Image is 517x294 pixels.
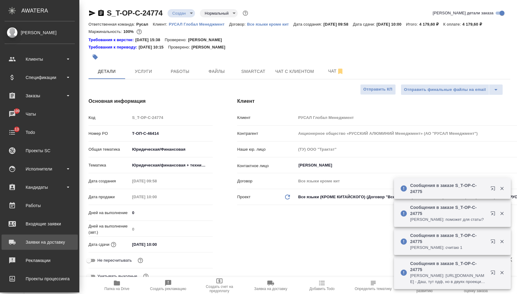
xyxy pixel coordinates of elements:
p: Дата сдачи [89,242,110,248]
span: Услуги [129,68,158,75]
a: Рекламации [2,253,78,268]
p: Сообщения в заказе S_T-OP-C-24775 [410,204,486,217]
a: S_T-OP-C-24774 [107,9,163,17]
svg: Отписаться [337,68,344,75]
a: Требования к переводу: [89,44,139,50]
p: Проверено: [165,37,188,43]
div: split button [401,84,503,95]
p: [PERSON_NAME] [191,44,230,50]
h4: Основная информация [89,98,213,105]
h4: Клиент [237,98,510,105]
p: Сообщения в заказе S_T-OP-C-24775 [410,182,486,195]
a: Проекты SC [2,143,78,158]
p: [DATE] 10:15 [139,44,168,50]
div: Кандидаты [5,183,75,192]
p: Русал [136,22,153,27]
span: Папка на Drive [104,287,129,291]
div: Заказы [5,91,75,100]
p: 100% [123,29,135,34]
button: 0.00 RUB; [135,28,143,36]
div: Юридическая/Финансовая [130,144,213,155]
p: Проверено: [168,44,192,50]
p: [PERSON_NAME]: считаю 1 [410,245,486,251]
p: [PERSON_NAME]: поможет для статы? [410,217,486,223]
div: Todo [5,128,75,137]
p: Итого: [406,22,419,27]
span: [PERSON_NAME] детали заказа [433,10,493,16]
button: Закрыть [496,211,508,216]
input: Пустое поле [130,177,183,185]
button: Включи, если не хочешь, чтобы указанная дата сдачи изменилась после переставления заказа в 'Подтв... [136,256,144,264]
p: Маржинальность: [89,29,123,34]
p: Код [89,115,130,121]
p: Клиент: [153,22,169,27]
button: Закрыть [496,270,508,275]
input: Пустое поле [130,113,213,122]
p: Номер PO [89,131,130,137]
a: Входящие заявки [2,216,78,231]
p: Ответственная команда: [89,22,136,27]
button: Заявка на доставку [245,277,296,294]
a: РУСАЛ Глобал Менеджмент [169,21,229,27]
span: Создать счет на предоплату [197,285,241,293]
input: ✎ Введи что-нибудь [130,129,213,138]
p: Общая тематика [89,146,130,152]
div: Входящие заявки [5,219,75,228]
button: Открыть в новой вкладке [487,182,501,197]
input: ✎ Введи что-нибудь [130,240,183,249]
button: Добавить Todo [296,277,348,294]
p: Сообщения в заказе S_T-OP-C-24775 [410,260,486,273]
p: Договор: [229,22,247,27]
div: Заявки на доставку [5,238,75,247]
p: К оплате: [443,22,462,27]
button: Создать счет на предоплату [194,277,245,294]
p: Дата создания: [293,22,323,27]
button: Добавить тэг [89,50,102,64]
input: Пустое поле [130,225,213,234]
div: Юридическая/финансовая + техника [130,160,213,170]
p: Проект [237,194,251,200]
p: Сообщения в заказе S_T-OP-C-24775 [410,232,486,245]
p: Тематика [89,162,130,168]
div: Чаты [5,109,75,119]
div: Нажми, чтобы открыть папку с инструкцией [89,44,139,50]
span: Детали [92,68,121,75]
p: Договор [237,178,296,184]
span: Отправить финальные файлы на email [404,86,486,93]
p: [PERSON_NAME]: [URL][DOMAIN_NAME] - Даш, тут пдф, но в двуях проекциях у Димы получилось [410,273,486,285]
button: Доп статусы указывают на важность/срочность заказа [241,9,249,17]
span: Отправить КП [363,86,392,93]
p: [DATE] 10:00 [377,22,406,27]
p: Дней на выполнение [89,210,130,216]
p: Наше юр. лицо [237,146,296,152]
span: Чат с клиентом [275,68,314,75]
button: Папка на Drive [91,277,143,294]
div: Работы [5,201,75,210]
span: 100 [10,108,24,114]
span: Работы [165,68,195,75]
p: Дата продажи [89,194,130,200]
p: Все языки кроме кит [247,22,293,27]
button: Создать рекламацию [143,277,194,294]
span: Чат [321,67,351,75]
div: Нажми, чтобы открыть папку с инструкцией [89,37,135,43]
button: Открыть в новой вкладке [487,207,501,222]
div: Создан [168,9,195,17]
a: Проекты процессинга [2,271,78,286]
p: Дней на выполнение (авт.) [89,223,130,235]
span: 13 [11,126,23,132]
p: 4 179,60 ₽ [419,22,443,27]
div: Спецификации [5,73,75,82]
div: Проекты процессинга [5,274,75,283]
span: Учитывать выходные [97,273,137,279]
a: 13Todo [2,125,78,140]
p: [PERSON_NAME] [188,37,226,43]
span: Smartcat [239,68,268,75]
button: Отправить КП [360,84,396,95]
span: Создать рекламацию [150,287,186,291]
span: Определить тематику [355,287,392,291]
div: Проекты SC [5,146,75,155]
p: Дата сдачи: [353,22,376,27]
p: 4 179,60 ₽ [462,22,486,27]
div: Исполнители [5,164,75,174]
